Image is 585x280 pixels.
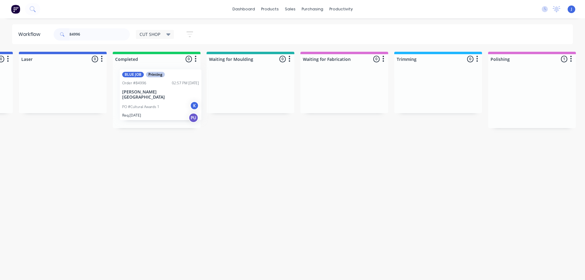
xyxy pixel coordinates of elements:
div: productivity [326,5,356,14]
div: products [258,5,282,14]
span: CUT SHOP [140,31,160,37]
input: Search for orders... [69,28,130,40]
div: Workflow [18,31,43,38]
span: J [571,6,572,12]
div: sales [282,5,299,14]
img: Factory [11,5,20,14]
div: purchasing [299,5,326,14]
a: dashboard [229,5,258,14]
